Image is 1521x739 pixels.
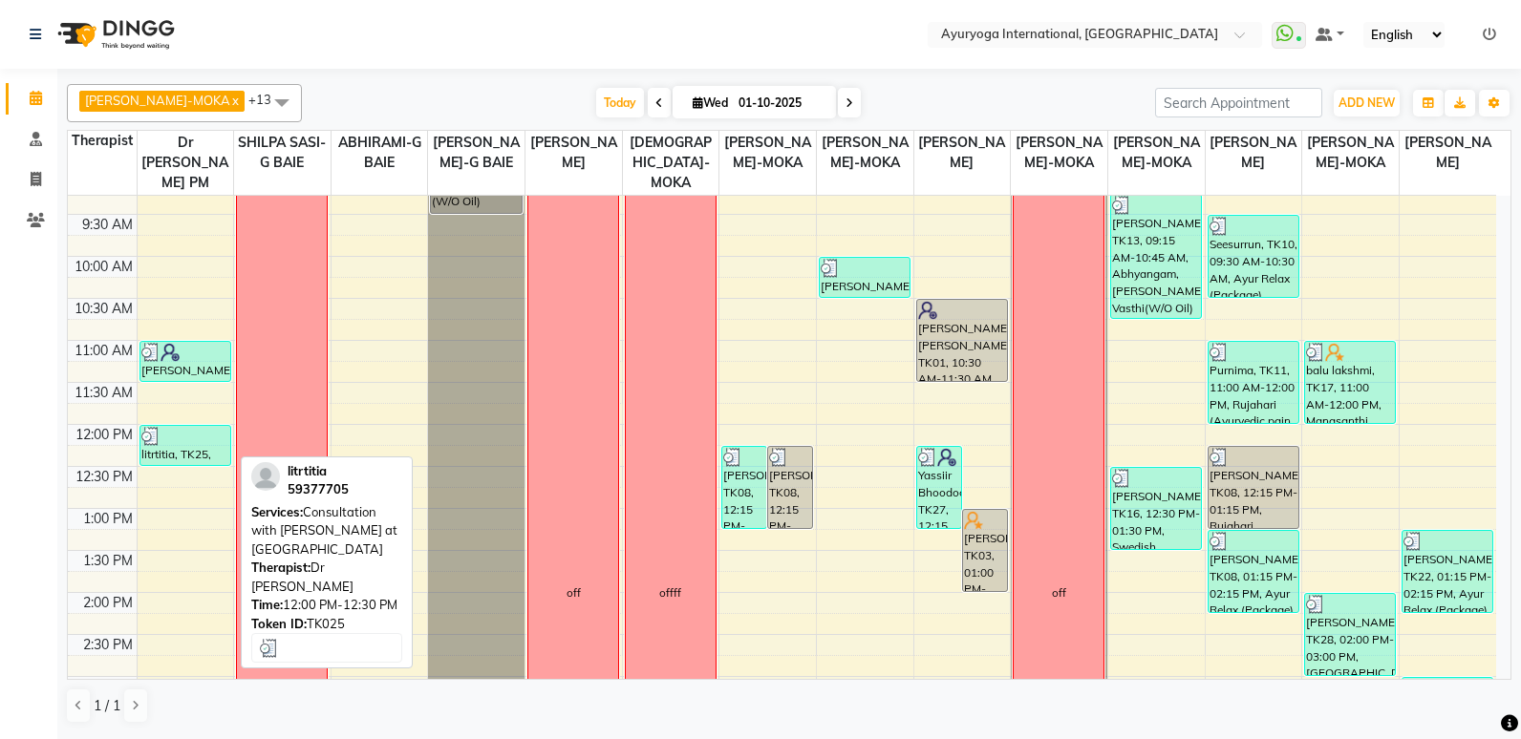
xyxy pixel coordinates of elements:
div: litrtitia, TK25, 12:00 PM-12:30 PM, Consultation with [PERSON_NAME] at [GEOGRAPHIC_DATA] [140,426,230,465]
div: 2:30 PM [79,635,137,655]
span: [PERSON_NAME]-MOKA [1108,131,1205,175]
span: Consultation with [PERSON_NAME] at [GEOGRAPHIC_DATA] [251,504,397,557]
span: Therapist: [251,560,311,575]
div: 1:00 PM [79,509,137,529]
div: off [1052,584,1066,602]
div: [PERSON_NAME], TK13, 09:15 AM-10:45 AM, Abhyangam,[PERSON_NAME],Kadee Vasthi(W/O Oil) [1111,195,1201,318]
span: ABHIRAMI-G BAIE [332,131,428,175]
div: 12:30 PM [72,467,137,487]
span: ADD NEW [1339,95,1395,110]
div: Yassiir Bhoodoo, TK27, 12:15 PM-01:15 PM, 1hr session [917,447,961,528]
span: Token ID: [251,616,307,631]
div: [PERSON_NAME], TK07, 10:00 AM-10:30 AM, Siroabhyangam -Head, Shoulder & Back [820,258,910,297]
div: 2:00 PM [79,593,137,613]
span: +13 [248,92,286,107]
div: 11:00 AM [71,341,137,361]
div: [PERSON_NAME], TK08, 01:15 PM-02:15 PM, Ayur Relax (Package) [1209,531,1298,612]
div: offff [659,584,681,602]
div: 59377705 [288,480,349,499]
div: [PERSON_NAME], TK03, 01:00 PM-02:00 PM, 1hr session [963,510,1007,591]
span: [PERSON_NAME]-MOKA [817,131,913,175]
div: 3:00 PM [79,677,137,697]
img: profile [251,462,280,491]
span: [PERSON_NAME] [525,131,622,175]
div: [PERSON_NAME], TK08, 12:15 PM-01:15 PM, Swedish massage (60 Min) [768,447,812,528]
span: [PERSON_NAME]-G BAIE [428,131,525,175]
span: Wed [688,95,733,110]
div: off [567,584,581,602]
span: [PERSON_NAME] [914,131,1011,175]
span: [PERSON_NAME]-MOKA [1011,131,1107,175]
a: x [230,93,239,108]
div: 12:00 PM-12:30 PM [251,596,402,615]
span: [PERSON_NAME] [1400,131,1496,175]
div: 1:30 PM [79,551,137,571]
input: 2025-10-01 [733,89,828,117]
div: 10:00 AM [71,257,137,277]
span: [PERSON_NAME] [1206,131,1302,175]
span: [PERSON_NAME]-MOKA [85,93,230,108]
span: 1 / 1 [94,696,120,716]
div: [PERSON_NAME], TK28, 02:00 PM-03:00 PM, [GEOGRAPHIC_DATA] facial [1305,594,1395,675]
span: Time: [251,597,283,612]
span: SHILPA SASI-G BAIE [234,131,331,175]
img: logo [49,8,180,61]
div: 10:30 AM [71,299,137,319]
span: Dr [PERSON_NAME] PM [138,131,234,195]
span: Services: [251,504,303,519]
button: ADD NEW [1334,90,1400,116]
input: Search Appointment [1155,88,1322,117]
div: [PERSON_NAME], TK08, 12:15 PM-01:15 PM, Rujahari (Ayurvedic pain relieveing massage) [1209,447,1298,528]
div: Purnima, TK11, 11:00 AM-12:00 PM, Rujahari (Ayurvedic pain relieveing massage) [1209,342,1298,423]
div: Therapist [68,131,137,151]
div: [PERSON_NAME] [PERSON_NAME], TK01, 10:30 AM-11:30 AM, 1hr session [917,300,1007,381]
span: litrtitia [288,463,327,478]
div: Seesurrun, TK10, 09:30 AM-10:30 AM, Ayur Relax (Package) [1209,216,1298,297]
span: [PERSON_NAME]-MOKA [719,131,816,175]
div: [PERSON_NAME], TK16, 12:30 PM-01:30 PM, Swedish massage (60 Min) [1111,468,1201,549]
div: [PERSON_NAME], TK08, 12:15 PM-01:15 PM, Ayur Relax (Package) [722,447,766,528]
span: [DEMOGRAPHIC_DATA]-MOKA [623,131,719,195]
span: [PERSON_NAME]-MOKA [1302,131,1399,175]
div: 11:30 AM [71,383,137,403]
div: balu lakshmi, TK17, 11:00 AM-12:00 PM, Manasanthi (Head Massage + Ksheeradhara) - Package [1305,342,1395,423]
div: 12:00 PM [72,425,137,445]
div: 9:30 AM [78,215,137,235]
div: [PERSON_NAME], TK21, 11:00 AM-11:30 AM, Consultation with [PERSON_NAME] at [GEOGRAPHIC_DATA] [140,342,230,381]
div: [PERSON_NAME], TK22, 01:15 PM-02:15 PM, Ayur Relax (Package) [1403,531,1493,612]
div: Dr [PERSON_NAME] [251,559,402,596]
div: TK025 [251,615,402,634]
span: Today [596,88,644,117]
